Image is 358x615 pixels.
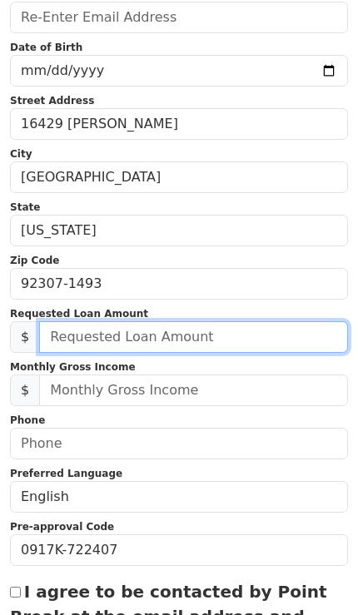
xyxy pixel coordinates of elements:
[10,95,94,107] strong: Street Address
[39,374,348,406] input: Monthly Gross Income
[10,268,348,300] input: Zip Code
[10,321,40,353] span: $
[10,148,32,160] strong: City
[10,534,348,566] input: Pre-approval Code
[10,374,40,406] span: $
[10,468,122,479] strong: Preferred Language
[10,201,40,213] strong: State
[10,255,59,266] strong: Zip Code
[10,2,348,33] input: Re-Enter Email Address
[10,414,45,426] strong: Phone
[10,308,148,320] strong: Requested Loan Amount
[10,360,348,374] p: Monthly Gross Income
[10,42,82,53] strong: Date of Birth
[39,321,348,353] input: Requested Loan Amount
[10,521,114,533] strong: Pre-approval Code
[10,161,348,193] input: City
[10,108,348,140] input: Street Address
[10,428,348,459] input: Phone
